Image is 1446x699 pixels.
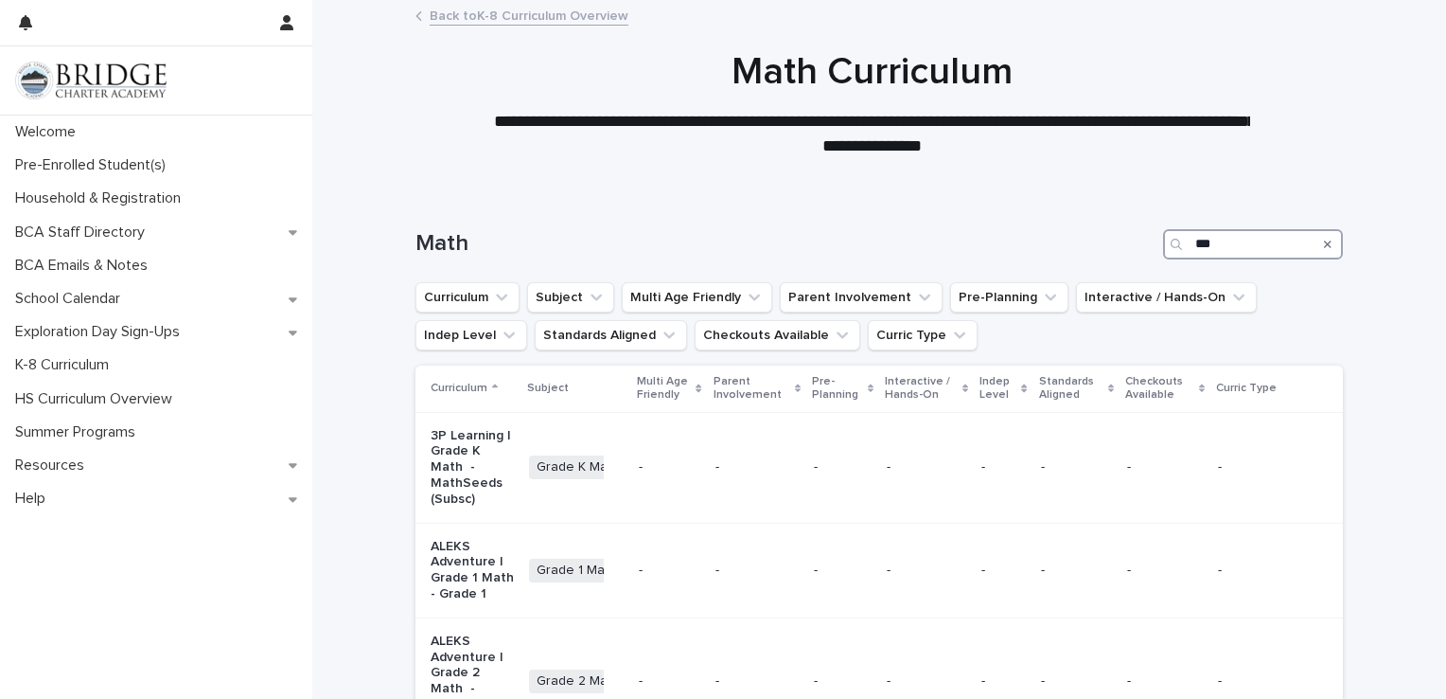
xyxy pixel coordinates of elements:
p: - [887,459,966,475]
p: - [814,459,872,475]
p: - [814,673,872,690]
span: Grade 2 Math [529,670,626,693]
p: Parent Involvement [714,371,790,406]
button: Pre-Planning [950,282,1068,313]
p: - [1127,563,1203,579]
p: - [981,673,1026,690]
p: - [1041,459,1112,475]
tr: ALEKS Adventure | Grade 1 Math - Grade 1Grade 1 Math-------- [415,523,1343,618]
p: Help [8,490,61,508]
button: Indep Level [415,320,527,350]
tr: 3P Learning | Grade K Math - MathSeeds (Subsc)Grade K Math-------- [415,412,1343,523]
p: Multi Age Friendly [637,371,691,406]
p: Curriculum [431,378,487,399]
p: - [1041,563,1112,579]
button: Parent Involvement [780,282,943,313]
p: Interactive / Hands-On [885,371,957,406]
p: Resources [8,457,99,475]
p: Welcome [8,123,91,141]
p: K-8 Curriculum [8,356,124,374]
p: - [639,563,700,579]
p: - [715,563,799,579]
p: Summer Programs [8,423,150,441]
p: Exploration Day Sign-Ups [8,323,195,341]
button: Interactive / Hands-On [1076,282,1257,313]
p: ALEKS Adventure | Grade 1 Math - Grade 1 [431,539,514,602]
p: - [1041,673,1112,690]
p: - [814,563,872,579]
p: - [1218,459,1313,475]
p: Standards Aligned [1039,371,1103,406]
p: Checkouts Available [1125,371,1194,406]
p: Pre-Planning [812,371,863,406]
p: BCA Staff Directory [8,224,160,242]
p: Household & Registration [8,189,196,207]
button: Subject [527,282,614,313]
p: - [981,563,1026,579]
p: 3P Learning | Grade K Math - MathSeeds (Subsc) [431,428,514,508]
p: - [639,673,700,690]
button: Checkouts Available [695,320,860,350]
p: - [715,459,799,475]
p: - [639,459,700,475]
h1: Math [415,230,1155,258]
p: HS Curriculum Overview [8,390,187,408]
p: Subject [527,378,569,399]
h1: Math Curriculum [408,49,1335,95]
p: - [1218,563,1313,579]
p: School Calendar [8,290,135,308]
p: - [1218,673,1313,690]
p: - [1127,673,1203,690]
input: Search [1163,229,1343,260]
p: BCA Emails & Notes [8,257,163,275]
button: Multi Age Friendly [622,282,772,313]
p: Curric Type [1216,378,1277,399]
button: Curric Type [868,320,978,350]
p: - [1127,459,1203,475]
p: - [887,673,966,690]
p: - [887,563,966,579]
button: Curriculum [415,282,520,313]
a: Back toK-8 Curriculum Overview [430,4,628,26]
span: Grade K Math [529,456,626,479]
p: - [981,459,1026,475]
p: Pre-Enrolled Student(s) [8,156,181,174]
p: - [715,673,799,690]
p: Indep Level [979,371,1016,406]
button: Standards Aligned [535,320,687,350]
img: V1C1m3IdTEidaUdm9Hs0 [15,62,167,99]
span: Grade 1 Math [529,559,624,582]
